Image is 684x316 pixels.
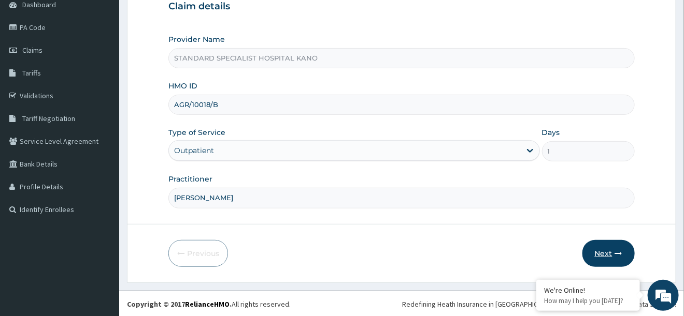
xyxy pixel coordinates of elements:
[22,46,42,55] span: Claims
[22,114,75,123] span: Tariff Negotiation
[168,240,228,267] button: Previous
[544,285,632,295] div: We're Online!
[168,127,225,138] label: Type of Service
[168,81,197,91] label: HMO ID
[168,174,212,184] label: Practitioner
[54,58,174,71] div: Chat with us now
[22,68,41,78] span: Tariffs
[582,240,635,267] button: Next
[544,296,632,305] p: How may I help you today?
[19,52,42,78] img: d_794563401_company_1708531726252_794563401
[185,299,230,309] a: RelianceHMO
[170,5,195,30] div: Minimize live chat window
[5,208,197,244] textarea: Type your message and hit 'Enter'
[402,299,676,309] div: Redefining Heath Insurance in [GEOGRAPHIC_DATA] using Telemedicine and Data Science!
[60,93,143,198] span: We're online!
[127,299,232,309] strong: Copyright © 2017 .
[168,95,634,115] input: Enter HMO ID
[168,1,634,12] h3: Claim details
[174,145,214,156] div: Outpatient
[542,127,560,138] label: Days
[168,188,634,208] input: Enter Name
[168,34,225,44] label: Provider Name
